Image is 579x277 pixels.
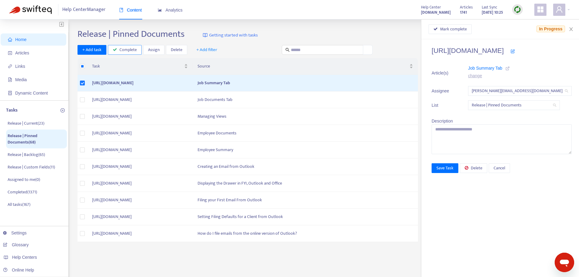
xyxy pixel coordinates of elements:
[193,209,418,225] td: Setting Filing Defaults for a Client from Outlook
[171,47,182,53] span: Delete
[8,64,12,68] span: link
[3,230,27,235] a: Settings
[193,192,418,209] td: Filing your First Email From Outlook
[8,120,44,126] p: Release | Current ( 23 )
[198,63,408,70] span: Source
[468,66,502,71] span: Job Summary Tab
[15,37,26,42] span: Home
[87,225,193,242] td: [URL][DOMAIN_NAME]
[143,45,164,55] button: Assign
[87,175,193,192] td: [URL][DOMAIN_NAME]
[87,209,193,225] td: [URL][DOMAIN_NAME]
[460,4,473,11] span: Articles
[192,45,222,55] button: + Add filter
[78,45,106,55] button: + Add task
[193,175,418,192] td: Displaying the Drawer in FYI, Outlook and Office
[565,89,568,93] span: search
[158,8,162,12] span: area-chart
[8,189,37,195] p: Completed ( 1371 )
[494,165,505,171] span: Cancel
[15,50,29,55] span: Articles
[203,29,258,42] a: Getting started with tasks
[3,242,29,247] a: Glossary
[15,64,25,69] span: Links
[472,101,556,110] span: Release | Pinned Documents
[8,151,45,158] p: Release | Backlog ( 65 )
[8,201,30,208] p: All tasks ( 167 )
[9,5,52,14] img: Swifteq
[482,9,503,16] strong: [DATE] 10:25
[432,70,453,76] span: Article(s)
[536,26,565,32] span: In Progress
[62,4,105,16] span: Help Center Manager
[8,91,12,95] span: container
[460,9,467,16] strong: 1741
[203,33,208,38] img: image-link
[60,108,65,113] span: plus-circle
[108,45,142,55] button: Complete
[119,8,142,12] span: Content
[8,176,40,183] p: Assigned to me ( 0 )
[87,158,193,175] td: [URL][DOMAIN_NAME]
[429,24,472,34] button: Mark complete
[489,163,510,173] button: Cancel
[567,26,575,32] button: Close
[8,78,12,82] span: file-image
[432,163,458,173] button: Save Task
[87,75,193,92] td: [URL][DOMAIN_NAME]
[472,86,568,95] span: kelly.sofia@fyi.app
[158,8,183,12] span: Analytics
[432,119,453,123] span: Description
[8,37,12,42] span: home
[193,58,418,75] th: Source
[460,163,487,173] button: Delete
[119,47,137,53] span: Complete
[8,164,55,170] p: Release | Custom Fields ( 11 )
[193,142,418,158] td: Employee Summary
[87,108,193,125] td: [URL][DOMAIN_NAME]
[514,6,521,13] img: sync.dc5367851b00ba804db3.png
[471,165,482,171] span: Delete
[193,75,418,92] td: Job Summary Tab
[482,4,497,11] span: Last Sync
[119,8,123,12] span: book
[285,48,290,52] span: search
[15,91,48,95] span: Dynamic Content
[421,4,441,11] span: Help Center
[6,107,18,114] p: Tasks
[209,32,258,39] span: Getting started with tasks
[193,125,418,142] td: Employee Documents
[8,133,65,145] p: Release | Pinned Documents ( 68 )
[440,26,467,33] span: Mark complete
[87,58,193,75] th: Task
[92,63,183,70] span: Task
[193,225,418,242] td: How do I file emails from the online version of Outlook?
[148,47,160,53] span: Assign
[196,46,217,54] span: + Add filter
[555,253,574,272] iframe: Button to launch messaging window
[87,92,193,108] td: [URL][DOMAIN_NAME]
[569,27,574,32] span: close
[556,6,563,13] span: user
[193,158,418,175] td: Creating an Email from Outlook
[193,92,418,108] td: Job Documents Tab
[8,51,12,55] span: account-book
[87,142,193,158] td: [URL][DOMAIN_NAME]
[421,9,451,16] a: [DOMAIN_NAME]
[87,192,193,209] td: [URL][DOMAIN_NAME]
[3,268,34,272] a: Online Help
[432,102,453,109] span: List
[432,88,453,94] span: Assignee
[436,165,453,171] span: Save Task
[166,45,187,55] button: Delete
[468,73,482,78] a: change
[537,6,544,13] span: appstore
[82,47,102,53] span: + Add task
[78,29,184,40] h2: Release | Pinned Documents
[87,125,193,142] td: [URL][DOMAIN_NAME]
[432,47,572,55] h4: [URL][DOMAIN_NAME]
[193,108,418,125] td: Managing Views
[15,77,27,82] span: Media
[12,255,37,260] span: Help Centers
